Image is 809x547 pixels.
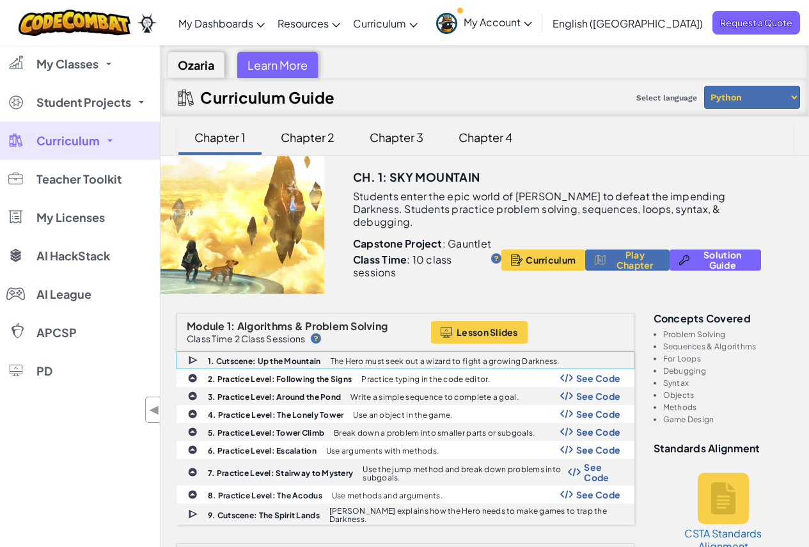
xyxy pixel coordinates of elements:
[353,17,406,30] span: Curriculum
[187,373,198,383] img: IconPracticeLevel.svg
[172,6,271,40] a: My Dashboards
[654,313,794,324] h3: Concepts covered
[19,10,130,36] img: CodeCombat logo
[177,503,634,525] a: 9. Cutscene: The Spirit Lands [PERSON_NAME] explains how the Hero needs to make games to trap the...
[546,6,709,40] a: English ([GEOGRAPHIC_DATA])
[187,319,225,333] span: Module
[654,443,794,454] h3: Standards Alignment
[177,423,634,441] a: 5. Practice Level: Tower Climb Break down a problem into smaller parts or subgoals. Show Code Log...
[177,459,634,486] a: 7. Practice Level: Stairway to Mystery Use the jump method and break down problems into subgoals....
[576,445,621,455] span: See Code
[208,356,321,366] b: 1. Cutscene: Up the Mountain
[585,250,670,271] button: Play Chapter
[36,173,122,185] span: Teacher Toolkit
[576,391,621,401] span: See Code
[663,379,794,387] li: Syntax
[187,445,198,455] img: IconPracticeLevel.svg
[576,427,621,437] span: See Code
[353,237,501,250] p: : Gauntlet
[568,468,581,477] img: Show Code Logo
[178,90,194,106] img: IconCurriculumGuide.svg
[187,333,305,344] p: Class Time 2 Class Sessions
[36,250,110,262] span: AI HackStack
[326,447,439,455] p: Use arguments with methods.
[464,15,532,29] span: My Account
[663,391,794,399] li: Objects
[331,357,560,365] p: The Hero must seek out a wizard to fight a growing Darkness.
[177,486,634,503] a: 8. Practice Level: The Acodus Use methods and arguments. Show Code Logo See Code
[208,468,353,478] b: 7. Practice Level: Stairway to Mystery
[36,135,100,147] span: Curriculum
[36,58,98,70] span: My Classes
[670,250,761,271] button: Solution Guide
[208,428,324,438] b: 5. Practice Level: Tower Climb
[353,190,761,228] p: Students enter the epic world of [PERSON_NAME] to defeat the impending Darkness. Students practic...
[208,374,352,384] b: 2. Practice Level: Following the Signs
[334,429,535,437] p: Break down a problem into smaller parts or subgoals.
[278,17,329,30] span: Resources
[576,373,621,383] span: See Code
[237,52,318,78] div: Learn More
[663,342,794,351] li: Sequences & Algorithms
[663,403,794,411] li: Methods
[208,491,322,500] b: 8. Practice Level: The Acodus
[353,253,407,266] b: Class Time
[187,427,198,437] img: IconPracticeLevel.svg
[663,367,794,375] li: Debugging
[332,491,443,500] p: Use methods and arguments.
[560,490,573,499] img: Show Code Logo
[188,354,200,367] img: IconCutscene.svg
[353,168,480,187] h3: Ch. 1: Sky Mountain
[187,409,198,419] img: IconPracticeLevel.svg
[137,13,157,33] img: Ozaria
[177,441,634,459] a: 6. Practice Level: Escalation Use arguments with methods. Show Code Logo See Code
[177,369,634,387] a: 2. Practice Level: Following the Signs Practice typing in the code editor. Show Code Logo See Code
[36,97,131,108] span: Student Projects
[431,321,528,344] a: Lesson Slides
[584,462,620,482] span: See Code
[353,411,452,419] p: Use an object in the game.
[446,122,525,152] div: Chapter 4
[271,6,347,40] a: Resources
[187,391,198,401] img: IconPracticeLevel.svg
[311,333,321,344] img: IconHint.svg
[200,88,335,106] h2: Curriculum Guide
[501,250,585,271] button: Curriculum
[576,489,621,500] span: See Code
[237,319,388,333] span: Algorithms & Problem Solving
[361,375,490,383] p: Practice typing in the code editor.
[430,3,538,43] a: My Account
[182,122,258,152] div: Chapter 1
[712,11,800,35] a: Request a Quote
[436,13,457,34] img: avatar
[357,122,436,152] div: Chapter 3
[576,409,621,419] span: See Code
[610,250,660,270] span: Play Chapter
[663,330,794,338] li: Problem Solving
[188,508,200,520] img: IconCutscene.svg
[268,122,347,152] div: Chapter 2
[560,392,573,400] img: Show Code Logo
[560,374,573,383] img: Show Code Logo
[353,237,443,250] b: Capstone Project
[208,446,317,456] b: 6. Practice Level: Escalation
[457,327,518,337] span: Lesson Slides
[208,511,320,520] b: 9. Cutscene: The Spirit Lands
[187,467,198,477] img: IconPracticeLevel.svg
[560,445,573,454] img: Show Code Logo
[553,17,703,30] span: English ([GEOGRAPHIC_DATA])
[177,387,634,405] a: 3. Practice Level: Around the Pond Write a simple sequence to complete a goal. Show Code Logo See...
[208,410,343,420] b: 4. Practice Level: The Lonely Tower
[187,489,198,500] img: IconPracticeLevel.svg
[177,405,634,423] a: 4. Practice Level: The Lonely Tower Use an object in the game. Show Code Logo See Code
[36,289,91,300] span: AI League
[168,52,224,78] div: Ozaria
[178,17,253,30] span: My Dashboards
[347,6,424,40] a: Curriculum
[36,212,105,223] span: My Licenses
[353,253,485,279] p: : 10 class sessions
